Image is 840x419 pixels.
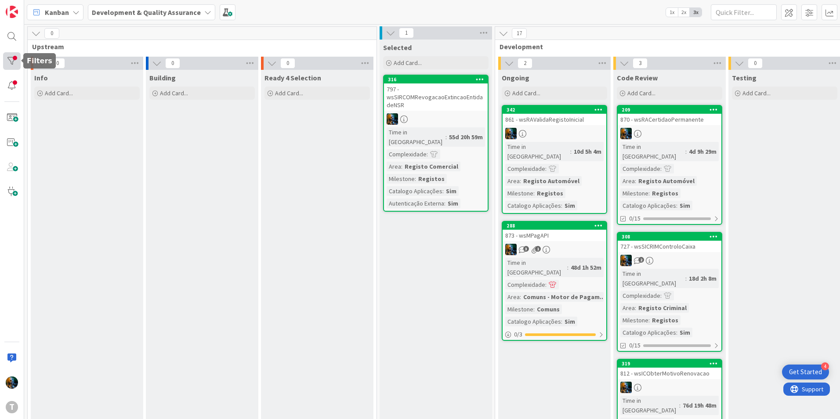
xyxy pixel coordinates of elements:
[503,114,606,125] div: 861 - wsRAValidaRegistoInicial
[636,176,697,186] div: Registo Automóvel
[447,132,485,142] div: 55d 20h 59m
[505,244,517,255] img: JC
[681,401,719,410] div: 76d 19h 48m
[387,113,398,125] img: JC
[387,162,401,171] div: Area
[636,303,689,313] div: Registo Criminal
[618,106,721,125] div: 209870 - wsRACertidaoPermanente
[618,382,721,393] div: JC
[660,164,662,173] span: :
[6,401,18,413] div: T
[618,233,721,241] div: 308
[388,76,488,83] div: 316
[503,222,606,230] div: 288
[650,188,681,198] div: Registos
[503,222,606,241] div: 288873 - wsMPagAPI
[34,73,48,82] span: Info
[620,176,635,186] div: Area
[521,292,607,302] div: Comuns - Motor de Pagam...
[638,257,644,263] span: 2
[264,73,321,82] span: Ready 4 Selection
[505,164,545,173] div: Complexidade
[676,201,677,210] span: :
[503,106,606,125] div: 342861 - wsRAValidaRegistoInicial
[402,162,460,171] div: Registo Comercial
[622,107,721,113] div: 209
[384,83,488,111] div: 797 - wsSIRCOMRevogacaoExtincaoEntidadeNSR
[160,89,188,97] span: Add Card...
[505,176,520,186] div: Area
[523,246,529,252] span: 3
[503,230,606,241] div: 873 - wsMPagAPI
[505,142,570,161] div: Time in [GEOGRAPHIC_DATA]
[505,280,545,289] div: Complexidade
[679,401,681,410] span: :
[165,58,180,69] span: 0
[633,58,648,69] span: 3
[620,128,632,139] img: JC
[520,176,521,186] span: :
[18,1,40,12] span: Support
[660,291,662,300] span: :
[401,162,402,171] span: :
[503,329,606,340] div: 0/3
[650,315,681,325] div: Registos
[561,317,562,326] span: :
[635,176,636,186] span: :
[620,142,685,161] div: Time in [GEOGRAPHIC_DATA]
[535,304,562,314] div: Comuns
[6,6,18,18] img: Visit kanbanzone.com
[384,76,488,83] div: 316
[618,241,721,252] div: 727 - wsSICRIMControloCaixa
[676,328,677,337] span: :
[620,328,676,337] div: Catalogo Aplicações
[387,149,427,159] div: Complexidade
[445,199,460,208] div: Sim
[617,73,658,82] span: Code Review
[502,73,529,82] span: Ongoing
[535,188,565,198] div: Registos
[618,106,721,114] div: 209
[620,303,635,313] div: Area
[505,292,520,302] div: Area
[635,303,636,313] span: :
[620,291,660,300] div: Complexidade
[512,89,540,97] span: Add Card...
[677,328,692,337] div: Sim
[618,368,721,379] div: 812 - wsICObterMotivoRenovacao
[399,28,414,38] span: 1
[678,8,690,17] span: 2x
[618,360,721,368] div: 319
[503,106,606,114] div: 342
[620,396,679,415] div: Time in [GEOGRAPHIC_DATA]
[535,246,541,252] span: 1
[561,201,562,210] span: :
[442,186,444,196] span: :
[384,76,488,111] div: 316797 - wsSIRCOMRevogacaoExtincaoEntidadeNSR
[627,89,655,97] span: Add Card...
[514,330,522,339] span: 0 / 3
[512,28,527,39] span: 17
[782,365,829,379] div: Open Get Started checklist, remaining modules: 4
[427,149,428,159] span: :
[387,127,445,147] div: Time in [GEOGRAPHIC_DATA]
[6,376,18,389] img: JC
[92,8,201,17] b: Development & Quality Assurance
[629,341,641,350] span: 0/15
[533,304,535,314] span: :
[620,269,685,288] div: Time in [GEOGRAPHIC_DATA]
[742,89,771,97] span: Add Card...
[387,174,415,184] div: Milestone
[520,292,521,302] span: :
[507,107,606,113] div: 342
[387,186,442,196] div: Catalogo Aplicações
[732,73,757,82] span: Testing
[620,255,632,266] img: JC
[416,174,447,184] div: Registos
[620,201,676,210] div: Catalogo Aplicações
[622,234,721,240] div: 308
[45,7,69,18] span: Kanban
[444,186,459,196] div: Sim
[545,280,547,289] span: :
[45,89,73,97] span: Add Card...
